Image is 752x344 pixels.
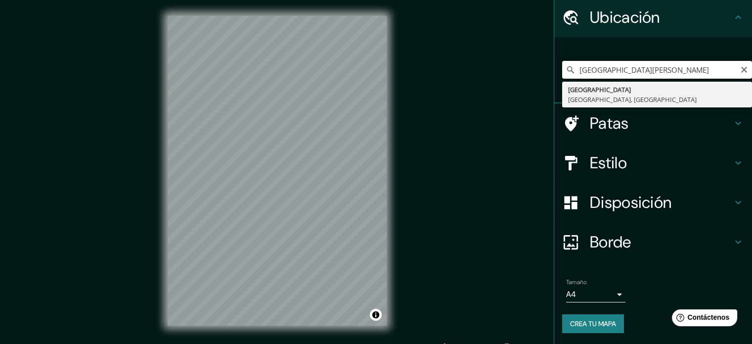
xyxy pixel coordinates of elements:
[168,16,387,326] canvas: Mapa
[566,289,576,299] font: A4
[740,64,748,74] button: Claro
[568,95,697,104] font: [GEOGRAPHIC_DATA], [GEOGRAPHIC_DATA]
[590,7,660,28] font: Ubicación
[554,103,752,143] div: Patas
[566,278,586,286] font: Tamaño
[554,222,752,262] div: Borde
[590,192,671,213] font: Disposición
[570,319,616,328] font: Crea tu mapa
[554,183,752,222] div: Disposición
[562,61,752,79] input: Elige tu ciudad o zona
[568,85,631,94] font: [GEOGRAPHIC_DATA]
[590,232,631,252] font: Borde
[370,309,382,321] button: Activar o desactivar atribución
[590,152,627,173] font: Estilo
[562,314,624,333] button: Crea tu mapa
[554,143,752,183] div: Estilo
[664,305,741,333] iframe: Lanzador de widgets de ayuda
[590,113,629,134] font: Patas
[566,287,625,302] div: A4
